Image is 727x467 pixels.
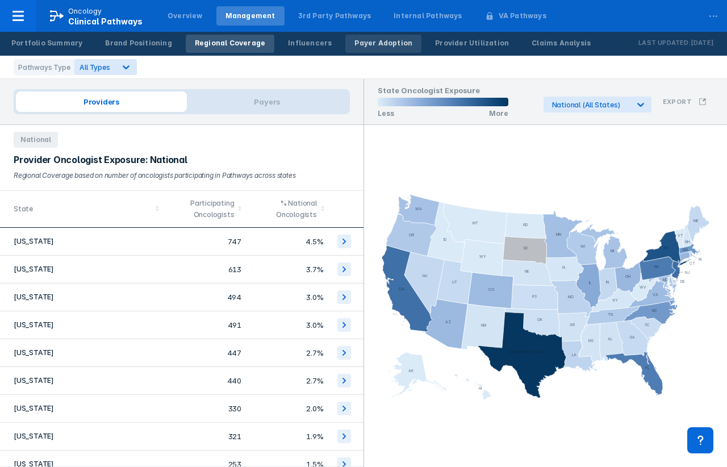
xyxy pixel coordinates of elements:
[552,101,629,109] div: National (All States)
[14,59,74,75] div: Pathways Type
[186,35,274,53] a: Regional Coverage
[68,16,143,26] span: Clinical Pathways
[532,38,591,48] div: Claims Analysis
[14,170,350,181] div: Regional Coverage based on number of oncologists participating in Pathways across states
[68,6,102,16] p: Oncology
[248,367,330,395] td: 2.7%
[96,35,181,53] a: Brand Positioning
[687,427,713,453] div: Contact Support
[656,91,713,112] button: Export
[248,423,330,451] td: 1.9%
[426,35,518,53] a: Provider Utilization
[248,283,330,311] td: 3.0%
[499,11,546,21] div: VA Pathways
[435,38,509,48] div: Provider Utilization
[168,11,203,21] div: Overview
[187,91,348,112] span: Payers
[279,35,341,53] a: Influencers
[345,35,421,53] a: Payer Adoption
[165,256,248,283] td: 613
[663,98,692,106] h3: Export
[248,339,330,367] td: 2.7%
[158,6,212,26] a: Overview
[165,339,248,367] td: 447
[172,198,234,220] div: Participating Oncologists
[248,256,330,283] td: 3.7%
[248,311,330,339] td: 3.0%
[248,228,330,256] td: 4.5%
[16,91,187,112] span: Providers
[298,11,371,21] div: 3rd Party Pathways
[394,11,462,21] div: Internal Pathways
[14,155,350,165] div: Provider Oncologist Exposure: National
[165,367,248,395] td: 440
[14,203,152,215] div: State
[165,228,248,256] td: 747
[105,38,172,48] div: Brand Positioning
[216,6,285,26] a: Management
[11,38,82,48] div: Portfolio Summary
[165,283,248,311] td: 494
[289,6,381,26] a: 3rd Party Pathways
[354,38,412,48] div: Payer Adoption
[165,423,248,451] td: 321
[378,109,394,118] p: Less
[288,38,332,48] div: Influencers
[248,395,330,423] td: 2.0%
[378,86,508,98] h1: State Oncologist Exposure
[254,198,316,220] div: % National Oncologists
[165,395,248,423] td: 330
[165,311,248,339] td: 491
[638,37,691,49] p: Last Updated:
[2,35,91,53] a: Portfolio Summary
[14,132,58,148] span: National
[385,6,471,26] a: Internal Pathways
[225,11,275,21] div: Management
[691,37,713,49] p: [DATE]
[489,109,508,118] p: More
[523,35,600,53] a: Claims Analysis
[702,2,725,26] div: ...
[195,38,265,48] div: Regional Coverage
[80,63,110,72] span: All Types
